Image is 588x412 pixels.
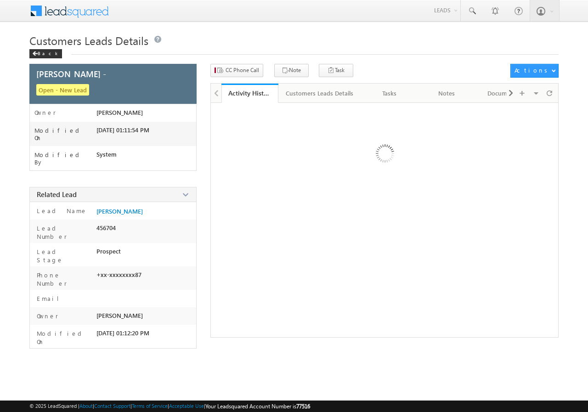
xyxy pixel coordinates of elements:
span: Customers Leads Details [29,33,148,48]
img: Loading ... [337,107,432,203]
a: Contact Support [94,403,130,409]
label: Email [34,294,66,303]
button: Task [319,64,353,77]
div: Activity History [228,89,271,97]
span: [DATE] 01:11:54 PM [96,126,149,134]
button: Actions [510,64,559,78]
a: About [79,403,93,409]
label: Lead Stage [34,248,92,264]
button: CC Phone Call [210,64,263,77]
a: [PERSON_NAME] [96,208,143,215]
label: Modified On [34,329,92,346]
button: Note [274,64,309,77]
div: Actions [514,66,551,74]
label: Owner [34,312,58,320]
span: 456704 [96,224,116,231]
span: [PERSON_NAME] - [36,70,106,78]
span: [DATE] 01:12:20 PM [96,329,149,337]
li: Activity History [221,84,278,102]
span: +xx-xxxxxxxx87 [96,271,141,278]
span: Open - New Lead [36,84,89,96]
label: Lead Name [34,207,87,215]
div: Tasks [369,88,410,99]
a: Activity History [221,84,278,103]
label: Phone Number [34,271,92,288]
p: CC Phone Call [223,50,280,56]
div: Customers Leads Details [286,88,353,99]
a: Acceptable Use [169,403,204,409]
a: Documents [475,84,532,103]
a: Customers Leads Details [278,84,362,103]
div: Notes [426,88,467,99]
span: © 2025 LeadSquared | | | | | [29,402,310,411]
span: System [96,151,117,158]
a: Notes [418,84,475,103]
a: Tasks [362,84,418,103]
label: Lead Number [34,224,92,241]
div: Back [29,49,62,58]
label: Modified By [34,151,96,166]
span: Your Leadsquared Account Number is [205,403,310,410]
label: Modified On [34,127,96,141]
span: Related Lead [37,190,77,199]
span: CC Phone Call [226,66,259,74]
span: [PERSON_NAME] [96,109,143,116]
div: Documents [483,88,524,99]
span: [PERSON_NAME] [96,312,143,319]
a: Terms of Service [132,403,168,409]
span: Prospect [96,248,121,255]
span: 77516 [296,403,310,410]
label: Owner [34,109,56,116]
